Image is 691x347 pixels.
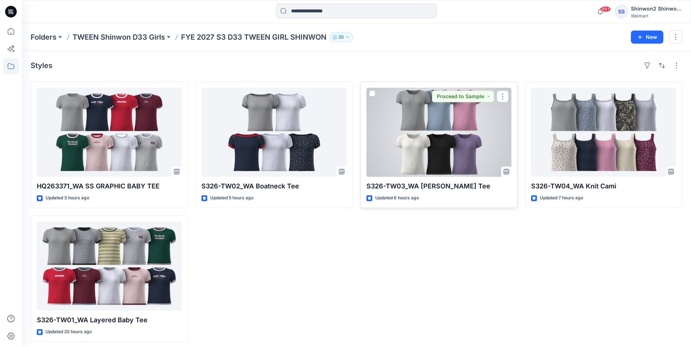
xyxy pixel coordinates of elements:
[181,32,326,42] p: FYE 2027 S3 D33 TWEEN GIRL SHINWON
[375,194,419,202] p: Updated 6 hours ago
[600,6,611,12] span: 99+
[631,13,682,19] div: Walmart
[531,181,676,191] p: S326-TW04_WA Knit Cami
[72,32,165,42] a: TWEEN Shinwon D33 Girls
[631,31,663,44] button: New
[531,88,676,177] a: S326-TW04_WA Knit Cami
[201,88,346,177] a: S326-TW02_WA Boatneck Tee
[329,32,353,42] button: 20
[210,194,254,202] p: Updated 5 hours ago
[366,181,511,191] p: S326-TW03_WA [PERSON_NAME] Tee
[31,61,52,70] h4: Styles
[46,328,92,336] p: Updated 20 hours ago
[37,315,182,325] p: S326-TW01_WA Layered Baby Tee
[366,88,511,177] a: S326-TW03_WA SS Henley Tee
[631,4,682,13] div: Shinwon2 Shinwon2
[31,32,56,42] a: Folders
[338,33,344,41] p: 20
[37,181,182,191] p: HQ263371_WA SS GRAPHIC BABY TEE
[540,194,583,202] p: Updated 7 hours ago
[37,88,182,177] a: HQ263371_WA SS GRAPHIC BABY TEE
[201,181,346,191] p: S326-TW02_WA Boatneck Tee
[615,5,628,18] div: SS
[46,194,89,202] p: Updated 3 hours ago
[37,222,182,311] a: S326-TW01_WA Layered Baby Tee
